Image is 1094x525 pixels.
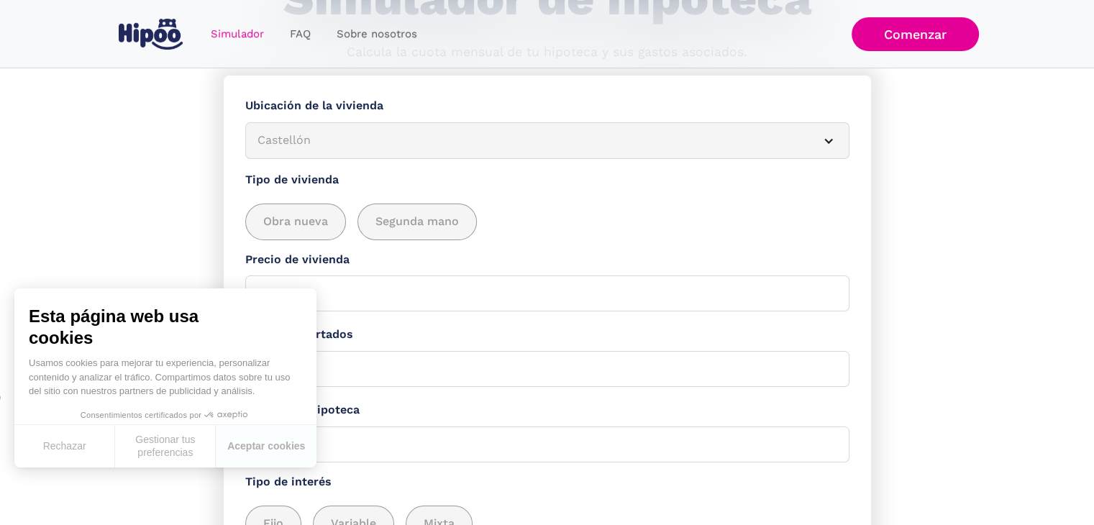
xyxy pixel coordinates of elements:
span: Obra nueva [263,213,328,231]
label: Plazo de la hipoteca [245,401,849,419]
article: Castellón [245,122,849,159]
a: Simulador [198,20,277,48]
span: Segunda mano [375,213,459,231]
label: Tipo de interés [245,473,849,491]
a: Comenzar [852,17,979,51]
a: Sobre nosotros [324,20,430,48]
label: Tipo de vivienda [245,171,849,189]
label: Ubicación de la vivienda [245,97,849,115]
a: FAQ [277,20,324,48]
label: Precio de vivienda [245,251,849,269]
div: add_description_here [245,204,849,240]
div: Castellón [257,132,803,150]
a: home [116,13,186,55]
label: Ahorros aportados [245,326,849,344]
